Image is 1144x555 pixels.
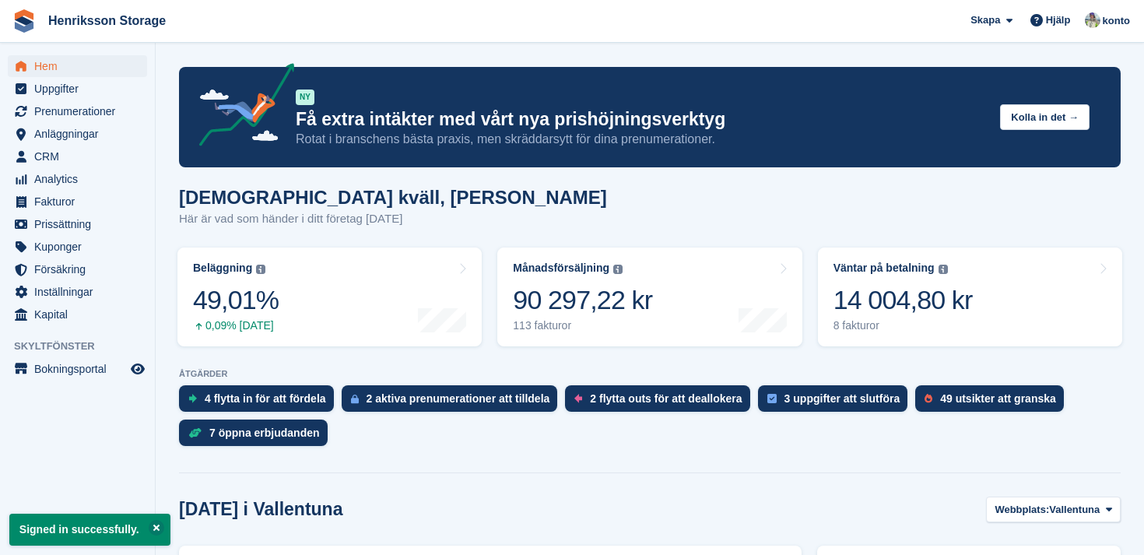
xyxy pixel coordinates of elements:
[8,78,147,100] a: menu
[8,281,147,303] a: menu
[179,187,607,208] h1: [DEMOGRAPHIC_DATA] kväll, [PERSON_NAME]
[296,131,988,148] p: Rotat i branschens bästa praxis, men skräddarsytt för dina prenumerationer.
[574,394,582,403] img: move_outs_to_deallocate_icon-f764333ba52eb49d3ac5e1228854f67142a1ed5810a6f6cc68b1a99e826820c5.svg
[1103,13,1130,29] span: konto
[1085,12,1100,28] img: Daniel Axberg
[179,210,607,228] p: Här är vad som händer i ditt företag [DATE]
[8,100,147,122] a: menu
[818,248,1122,346] a: Väntar på betalning 14 004,80 kr 8 fakturor
[186,63,295,152] img: price-adjustments-announcement-icon-8257ccfd72463d97f412b2fc003d46551f7dbcb40ab6d574587a9cd5c0d94...
[34,213,128,235] span: Prissättning
[179,385,342,420] a: 4 flytta in för att fördela
[34,146,128,167] span: CRM
[179,420,335,454] a: 7 öppna erbjudanden
[8,123,147,145] a: menu
[179,369,1121,379] p: ÅTGÄRDER
[590,392,742,405] div: 2 flytta outs för att deallokera
[42,8,172,33] a: Henriksson Storage
[925,394,932,403] img: prospect-51fa495bee0391a8d652442698ab0144808aea92771e9ea1ae160a38d050c398.svg
[193,319,279,332] div: 0,09% [DATE]
[205,392,326,405] div: 4 flytta in för att fördela
[367,392,550,405] div: 2 aktiva prenumerationer att tilldela
[34,100,128,122] span: Prenumerationer
[34,191,128,213] span: Fakturor
[970,12,1000,28] span: Skapa
[9,514,170,546] p: Signed in successfully.
[833,262,935,275] div: Väntar på betalning
[8,191,147,213] a: menu
[8,168,147,190] a: menu
[34,236,128,258] span: Kuponger
[565,385,757,420] a: 2 flytta outs för att deallokera
[833,319,973,332] div: 8 fakturor
[986,497,1121,522] button: Webbplats: Vallentuna
[34,78,128,100] span: Uppgifter
[767,394,777,403] img: task-75834270c22a3079a89374b754ae025e5fb1db73e45f91037f5363f120a921f8.svg
[513,284,652,316] div: 90 297,22 kr
[784,392,900,405] div: 3 uppgifter att slutföra
[613,265,623,274] img: icon-info-grey-7440780725fd019a000dd9b08b2336e03edf1995a4989e88bcd33f0948082b44.svg
[34,123,128,145] span: Anläggningar
[8,146,147,167] a: menu
[915,385,1072,420] a: 49 utsikter att granska
[351,394,359,404] img: active_subscription_to_allocate_icon-d502201f5373d7db506a760aba3b589e785aa758c864c3986d89f69b8ff3...
[995,502,1049,518] span: Webbplats:
[188,427,202,438] img: deal-1b604bf984904fb50ccaf53a9ad4b4a5d6e5aea283cecdc64d6e3604feb123c2.svg
[177,248,482,346] a: Beläggning 49,01% 0,09% [DATE]
[513,319,652,332] div: 113 fakturor
[939,265,948,274] img: icon-info-grey-7440780725fd019a000dd9b08b2336e03edf1995a4989e88bcd33f0948082b44.svg
[179,499,342,520] h2: [DATE] i Vallentuna
[296,108,988,131] p: Få extra intäkter med vårt nya prishöjningsverktyg
[34,304,128,325] span: Kapital
[1046,12,1071,28] span: Hjälp
[296,90,314,105] div: NY
[833,284,973,316] div: 14 004,80 kr
[256,265,265,274] img: icon-info-grey-7440780725fd019a000dd9b08b2336e03edf1995a4989e88bcd33f0948082b44.svg
[497,248,802,346] a: Månadsförsäljning 90 297,22 kr 113 fakturor
[8,55,147,77] a: menu
[12,9,36,33] img: stora-icon-8386f47178a22dfd0bd8f6a31ec36ba5ce8667c1dd55bd0f319d3a0aa187defe.svg
[34,281,128,303] span: Inställningar
[34,258,128,280] span: Försäkring
[758,385,916,420] a: 3 uppgifter att slutföra
[8,258,147,280] a: menu
[8,358,147,380] a: meny
[940,392,1056,405] div: 49 utsikter att granska
[128,360,147,378] a: Förhandsgranska butik
[513,262,609,275] div: Månadsförsäljning
[188,394,197,403] img: move_ins_to_allocate_icon-fdf77a2bb77ea45bf5b3d319d69a93e2d87916cf1d5bf7949dd705db3b84f3ca.svg
[209,427,320,439] div: 7 öppna erbjudanden
[34,55,128,77] span: Hem
[8,236,147,258] a: menu
[193,262,252,275] div: Beläggning
[8,213,147,235] a: menu
[342,385,566,420] a: 2 aktiva prenumerationer att tilldela
[14,339,155,354] span: Skyltfönster
[193,284,279,316] div: 49,01%
[8,304,147,325] a: menu
[1049,502,1100,518] span: Vallentuna
[1000,104,1090,130] button: Kolla in det →
[34,168,128,190] span: Analytics
[34,358,128,380] span: Bokningsportal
